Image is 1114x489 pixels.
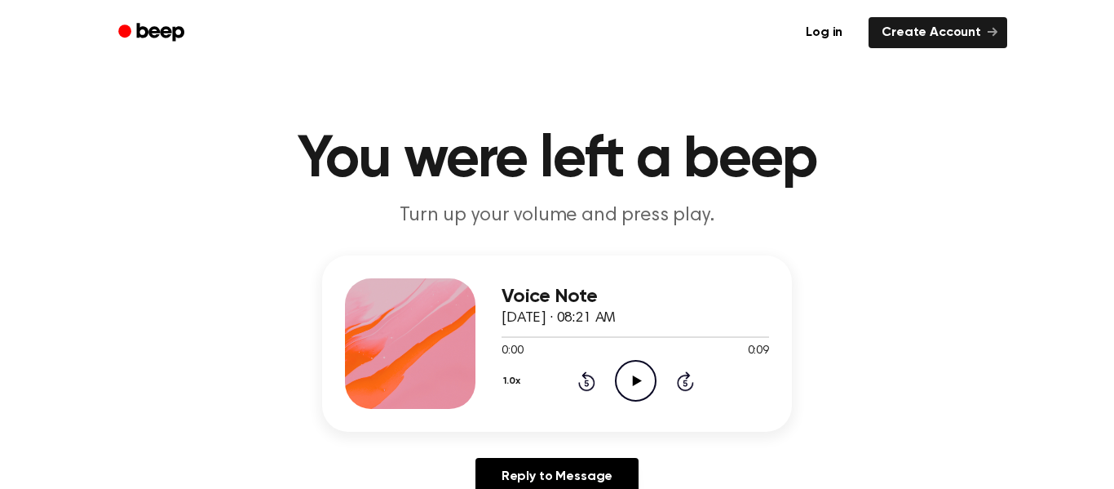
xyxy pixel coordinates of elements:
p: Turn up your volume and press play. [244,202,870,229]
h1: You were left a beep [139,131,975,189]
h3: Voice Note [502,286,769,308]
a: Beep [107,17,199,49]
a: Log in [789,14,859,51]
span: [DATE] · 08:21 AM [502,311,616,326]
a: Create Account [869,17,1007,48]
span: 0:00 [502,343,523,360]
span: 0:09 [748,343,769,360]
button: 1.0x [502,367,526,395]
